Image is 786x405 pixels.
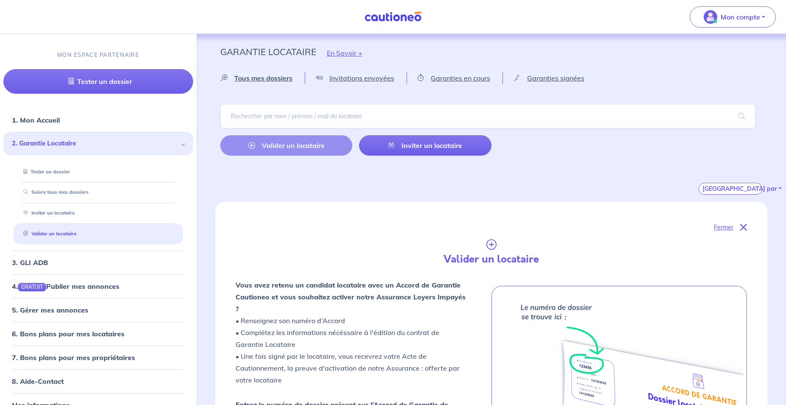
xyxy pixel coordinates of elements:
div: 4.GRATUITPublier mes annonces [3,277,193,294]
div: 1. Mon Accueil [3,112,193,128]
img: illu_account_valid_menu.svg [704,10,717,24]
a: 1. Mon Accueil [12,116,60,124]
a: 5. Gérer mes annonces [12,306,88,314]
div: Tester un dossier [14,165,183,179]
input: Rechercher par nom / prénom / mail du locataire [220,104,755,128]
div: 2. Garantie Locataire [3,132,193,155]
p: Mon compte [721,12,760,22]
a: Garanties en cours [407,73,502,84]
strong: Vous avez retenu un candidat locataire avec un Accord de Garantie Cautioneo et vous souhaitez act... [236,281,466,313]
a: Tester un dossier [3,69,193,94]
a: Inviter un locataire [20,210,75,216]
span: 2. Garantie Locataire [12,139,178,148]
a: Suivre tous mes dossiers [20,189,89,195]
div: 3. GLI ADB [3,254,193,271]
div: Valider un locataire [14,227,183,241]
a: 7. Bons plans pour mes propriétaires [12,353,135,362]
button: [GEOGRAPHIC_DATA] par [699,183,762,195]
h4: Valider un locataire [361,253,622,265]
a: Valider un locataire [20,231,76,237]
div: Inviter un locataire [14,206,183,220]
a: 3. GLI ADB [12,258,48,266]
a: 6. Bons plans pour mes locataires [12,330,124,338]
a: Garanties signées [503,73,597,84]
span: Garanties en cours [431,74,490,82]
span: Garanties signées [527,74,584,82]
p: • Renseignez son numéro d’Accord • Complétez les informations nécéssaire à l'édition du contrat d... [236,279,468,386]
a: Tester un dossier [20,168,70,174]
div: Suivre tous mes dossiers [14,185,183,199]
a: Invitations envoyées [305,73,407,84]
a: Inviter un locataire [359,135,491,156]
p: Garantie Locataire [220,44,316,59]
a: 8. Aide-Contact [12,377,64,385]
span: Invitations envoyées [329,74,394,82]
span: Tous mes dossiers [234,74,292,82]
button: En Savoir + [316,41,373,65]
div: 8. Aide-Contact [3,373,193,390]
a: 4.GRATUITPublier mes annonces [12,282,119,290]
span: search [728,104,755,128]
div: 5. Gérer mes annonces [3,302,193,318]
div: 6. Bons plans pour mes locataires [3,325,193,342]
p: Fermer [714,222,733,233]
img: Cautioneo [361,11,425,22]
div: 7. Bons plans pour mes propriétaires [3,349,193,366]
a: Tous mes dossiers [220,73,305,84]
button: illu_account_valid_menu.svgMon compte [690,6,776,28]
p: MON ESPACE PARTENAIRE [57,51,139,59]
